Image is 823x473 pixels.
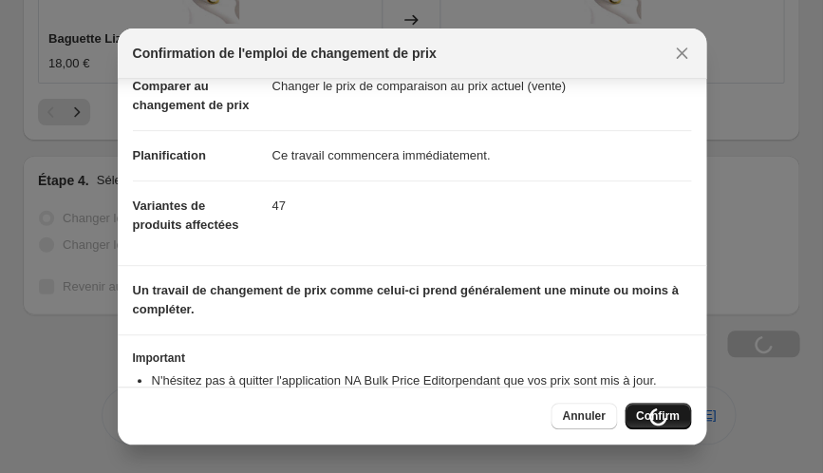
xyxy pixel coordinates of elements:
[133,79,250,112] span: Comparer au changement de prix
[551,403,616,429] button: Annuler
[133,148,206,162] span: Planification
[133,283,679,316] b: Un travail de changement de prix comme celui-ci prend généralement une minute ou moins à compléter.
[133,199,239,232] span: Variantes de produits affectées
[272,180,691,231] dd: 47
[562,408,605,424] span: Annuler
[133,350,691,366] h3: Important
[133,44,437,63] span: Confirmation de l'emploi de changement de prix
[272,61,691,111] dd: Changer le prix de comparaison au prix actuel (vente)
[668,40,695,66] button: Fermer
[272,130,691,180] dd: Ce travail commencera immédiatement.
[152,371,691,390] li: N'hésitez pas à quitter l'application NA Bulk Price Editor pendant que vos prix sont mis à jour.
